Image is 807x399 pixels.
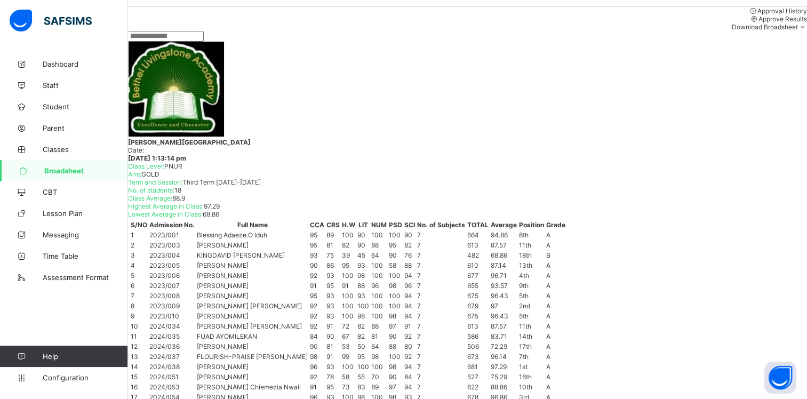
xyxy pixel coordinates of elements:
img: bethel.png [128,42,224,137]
td: 2024/053 [149,382,195,392]
th: LIT [357,220,370,229]
td: 7th [518,352,545,361]
td: 88 [404,261,416,270]
td: 11th [518,322,545,331]
th: Position [518,220,545,229]
td: 506 [467,342,489,351]
td: 7 [417,312,466,321]
td: 2023/006 [149,271,195,280]
th: S/NO [130,220,148,229]
td: 13th [518,261,545,270]
td: 14th [518,332,545,341]
td: 99 [341,352,356,361]
td: [PERSON_NAME] [196,241,308,250]
td: 90 [309,261,325,270]
td: 94 [404,301,416,310]
span: Assessment Format [43,273,128,282]
td: 7 [417,362,466,371]
td: 98 [309,352,325,361]
td: 90 [326,332,340,341]
td: A [546,332,566,341]
td: 95 [326,382,340,392]
th: Admission No. [149,220,195,229]
td: 1st [518,362,545,371]
td: [PERSON_NAME] [PERSON_NAME] [196,301,308,310]
td: 18th [518,251,545,260]
td: 7 [417,261,466,270]
td: 677 [467,271,489,280]
td: 45 [357,251,370,260]
td: 7 [417,352,466,361]
td: 90 [388,251,403,260]
td: 2023/009 [149,301,195,310]
td: 81 [326,241,340,250]
td: 90 [388,372,403,381]
span: Help [43,352,127,361]
td: 97 [388,322,403,331]
td: 100 [341,362,356,371]
td: 87.57 [490,322,517,331]
td: 84 [404,372,416,381]
td: 64 [371,251,387,260]
td: 83.71 [490,332,517,341]
td: 55 [357,372,370,381]
td: 90 [388,332,403,341]
span: Student [43,102,128,111]
td: 98 [357,312,370,321]
td: 16 [130,382,148,392]
td: 2024/051 [149,372,195,381]
span: Parent [43,124,128,132]
td: 5th [518,312,545,321]
td: 95 [309,241,325,250]
td: [PERSON_NAME] [196,312,308,321]
td: 92 [309,312,325,321]
td: 95 [309,291,325,300]
td: 100 [341,312,356,321]
td: 95 [326,281,340,290]
td: 2024/038 [149,362,195,371]
td: 90 [404,230,416,240]
td: 95 [341,261,356,270]
span: Class Level: [128,162,164,170]
td: 95 [309,230,325,240]
td: [PERSON_NAME] [196,271,308,280]
td: 88 [371,322,387,331]
td: 6 [130,281,148,290]
td: 1 [130,230,148,240]
td: 7 [417,241,466,250]
td: 70 [371,372,387,381]
td: 2023/007 [149,281,195,290]
td: 93 [326,271,340,280]
th: NUM [371,220,387,229]
th: No. of Subjects [417,220,466,229]
span: Highest Average in Class: [128,202,204,210]
td: 100 [388,230,403,240]
td: A [546,241,566,250]
td: A [546,322,566,331]
td: [PERSON_NAME] [196,342,308,351]
td: 4 [130,261,148,270]
span: Staff [43,81,128,90]
td: 92 [309,372,325,381]
span: [PERSON_NAME][GEOGRAPHIC_DATA] [128,138,807,146]
td: 92 [309,301,325,310]
td: [PERSON_NAME] [196,261,308,270]
td: 7 [417,230,466,240]
td: 100 [341,230,356,240]
td: 7 [417,372,466,381]
td: 8th [518,230,545,240]
td: 75.29 [490,372,517,381]
span: Time Table [43,252,128,260]
span: Third Term [DATE]-[DATE] [182,178,261,186]
td: 82 [357,322,370,331]
td: 7 [417,382,466,392]
td: 675 [467,312,489,321]
td: 91 [341,281,356,290]
td: 93 [357,291,370,300]
td: 7 [417,291,466,300]
td: 82 [357,332,370,341]
td: 100 [388,271,403,280]
td: 93 [326,291,340,300]
td: 11th [518,241,545,250]
td: 95 [388,241,403,250]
